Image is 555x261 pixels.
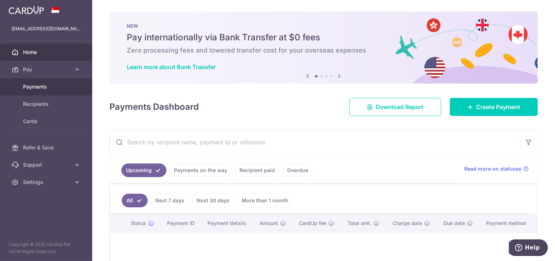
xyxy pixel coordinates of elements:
a: More than 1 month [237,194,293,207]
a: Next 7 days [151,194,189,207]
span: Cards [23,118,71,125]
a: Next 30 days [192,194,234,207]
a: Download Report [349,98,441,116]
span: Read more on statuses [464,165,522,172]
span: Amount [260,220,278,227]
span: Charge date [393,220,422,227]
h4: Payments Dashboard [109,100,199,113]
a: Read more on statuses [464,165,529,172]
span: Total amt. [348,220,371,227]
iframe: Opens a widget where you can find more information [509,239,548,257]
span: CardUp fee [299,220,326,227]
span: Due date [443,220,465,227]
a: Payments on the way [169,163,232,177]
th: Payment method [480,214,537,233]
span: Create Payment [476,103,520,111]
h5: Pay internationally via Bank Transfer at $0 fees [127,32,520,43]
a: Upcoming [121,163,166,177]
span: Refer & Save [23,144,71,151]
span: Help [16,5,31,12]
a: All [122,194,148,207]
p: NEW [127,23,520,29]
th: Payment ID [161,214,202,233]
a: Learn more about Bank Transfer [127,63,216,71]
span: Support [23,161,71,168]
span: Settings [23,179,71,186]
h6: Zero processing fees and lowered transfer cost for your overseas expenses [127,46,520,55]
th: Payment details [202,214,254,233]
p: [EMAIL_ADDRESS][DOMAIN_NAME] [12,25,81,32]
input: Search by recipient name, payment id or reference [110,131,520,154]
span: Payments [23,83,71,90]
a: Recipient paid [235,163,279,177]
img: CardUp [9,6,44,14]
a: Create Payment [450,98,538,116]
a: Overdue [282,163,313,177]
span: Pay [23,66,71,73]
span: Status [131,220,147,227]
span: Recipients [23,100,71,108]
span: Home [23,49,71,56]
span: Download Report [376,103,424,111]
img: Bank transfer banner [109,12,538,84]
